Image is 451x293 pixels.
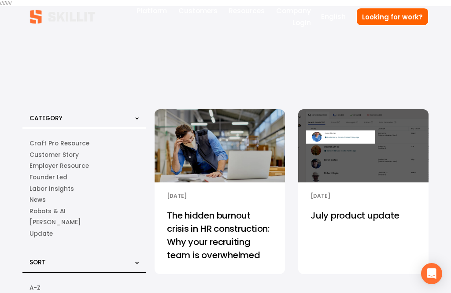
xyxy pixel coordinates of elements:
span: English [321,11,346,22]
a: Craft Pro Resource [30,138,139,149]
a: News [30,194,139,206]
a: Labor Insights [30,183,139,195]
img: The hidden burnout crisis in HR construction: Why your recruiting team is overwhelmed [154,109,286,183]
a: Customer Story [30,149,139,161]
a: Platform [137,5,167,17]
a: Founder Led [30,172,139,183]
time: [DATE] [167,192,187,200]
a: Employer Resource [30,160,139,172]
img: July product update [298,109,429,183]
a: Robots & AI [30,206,139,217]
a: Login [292,17,311,29]
a: July product update [298,202,429,274]
a: folder dropdown [229,5,265,17]
time: [DATE] [311,192,330,200]
a: Company [276,5,311,17]
a: Customers [178,5,218,17]
a: Update [30,228,139,240]
div: Open Intercom Messenger [421,263,442,284]
img: Skillit [22,4,103,30]
span: A-Z [30,283,41,293]
span: Category [30,115,63,123]
div: language picker [321,11,346,23]
span: Sort [30,259,46,267]
a: Sam [30,217,139,228]
a: The hidden burnout crisis in HR construction: Why your recruiting team is overwhelmed [155,202,285,274]
span: Resources [229,6,265,16]
a: Looking for work? [356,8,429,25]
